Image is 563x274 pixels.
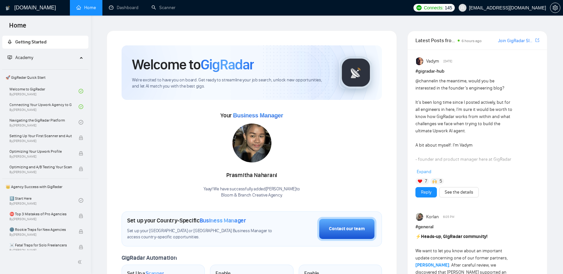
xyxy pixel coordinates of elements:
[460,6,465,10] span: user
[439,178,442,185] span: 5
[9,226,72,233] span: 🌚 Rookie Traps for New Agencies
[79,136,83,140] span: lock
[3,71,88,84] span: 🚀 GigRadar Quick Start
[79,198,83,203] span: check-circle
[220,112,283,119] span: Your
[432,179,437,184] img: 🙌
[535,37,539,43] a: export
[9,217,72,221] span: By [PERSON_NAME]
[4,21,32,34] span: Home
[426,213,439,220] span: Korlan
[203,186,300,198] div: Yaay! We have successfully added [PERSON_NAME] to
[9,139,72,143] span: By [PERSON_NAME]
[421,189,431,196] a: Reply
[415,78,435,84] span: @channel
[9,133,72,139] span: Setting Up Your First Scanner and Auto-Bidder
[550,5,560,10] a: setting
[541,252,556,268] iframe: Intercom live chat
[9,211,72,217] span: ⛔ Top 3 Mistakes of Pro Agencies
[417,169,431,174] span: Expand
[415,77,515,270] div: in the meantime, would you be interested in the founder’s engineering blog? It’s been long time s...
[79,151,83,156] span: lock
[7,55,12,60] span: fund-projection-screen
[416,5,422,10] img: upwork-logo.png
[79,214,83,218] span: lock
[201,56,254,73] span: GigRadar
[416,213,424,221] img: Korlan
[498,37,534,44] a: Join GigRadar Slack Community
[535,38,539,43] span: export
[2,36,88,49] li: Getting Started
[424,4,443,11] span: Connects:
[127,217,246,224] h1: Set up your Country-Specific
[233,112,283,119] span: Business Manager
[418,179,422,184] img: ❤️
[200,217,246,224] span: Business Manager
[443,214,454,220] span: 6:05 PM
[415,187,437,197] button: Reply
[9,193,79,208] a: 1️⃣ Start HereBy[PERSON_NAME]
[340,56,372,89] img: gigradar-logo.png
[122,254,177,261] span: GigRadar Automation
[203,170,300,181] div: Prasmitha Naharani
[550,3,560,13] button: setting
[127,228,277,240] span: Set up your [GEOGRAPHIC_DATA] or [GEOGRAPHIC_DATA] Business Manager to access country-specific op...
[9,84,79,98] a: Welcome to GigRadarBy[PERSON_NAME]
[109,5,138,10] a: dashboardDashboard
[79,120,83,125] span: check-circle
[462,39,482,43] span: 6 hours ago
[15,55,33,60] span: Academy
[415,234,421,239] span: ⚡
[79,89,83,93] span: check-circle
[439,187,479,197] button: See the details
[9,115,79,129] a: Navigating the GigRadar PlatformBy[PERSON_NAME]
[9,155,72,159] span: By [PERSON_NAME]
[416,57,424,65] img: Vadym
[203,192,300,198] p: Bloom & Branch Creative Agency .
[7,40,12,44] span: rocket
[415,262,449,268] a: [PERSON_NAME]
[9,242,72,248] span: ☠️ Fatal Traps for Solo Freelancers
[9,148,72,155] span: Optimizing Your Upwork Profile
[426,58,439,65] span: Vadym
[79,229,83,234] span: lock
[6,3,10,13] img: logo
[421,234,488,239] strong: Heads-up, GigRadar community!
[132,77,329,89] span: We're excited to have you on board. Get ready to streamline your job search, unlock new opportuni...
[132,56,254,73] h1: Welcome to
[9,233,72,237] span: By [PERSON_NAME]
[232,124,271,162] img: 1712134098191-WhatsApp%20Image%202024-04-03%20at%2016.46.11.jpeg
[415,223,539,231] h1: # general
[9,164,72,170] span: Optimizing and A/B Testing Your Scanner for Better Results
[415,36,456,44] span: Latest Posts from the GigRadar Community
[79,167,83,171] span: lock
[443,58,452,64] span: [DATE]
[445,4,452,11] span: 145
[77,259,84,265] span: double-left
[9,100,79,114] a: Connecting Your Upwork Agency to GigRadarBy[PERSON_NAME]
[76,5,96,10] a: homeHome
[151,5,176,10] a: searchScanner
[445,189,473,196] a: See the details
[9,248,72,252] span: By [PERSON_NAME]
[317,217,376,241] button: Contact our team
[79,245,83,249] span: lock
[7,55,33,60] span: Academy
[415,68,539,75] h1: # gigradar-hub
[79,104,83,109] span: check-circle
[9,170,72,174] span: By [PERSON_NAME]
[15,39,46,45] span: Getting Started
[329,225,365,232] div: Contact our team
[425,178,427,185] span: 7
[3,180,88,193] span: 👑 Agency Success with GigRadar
